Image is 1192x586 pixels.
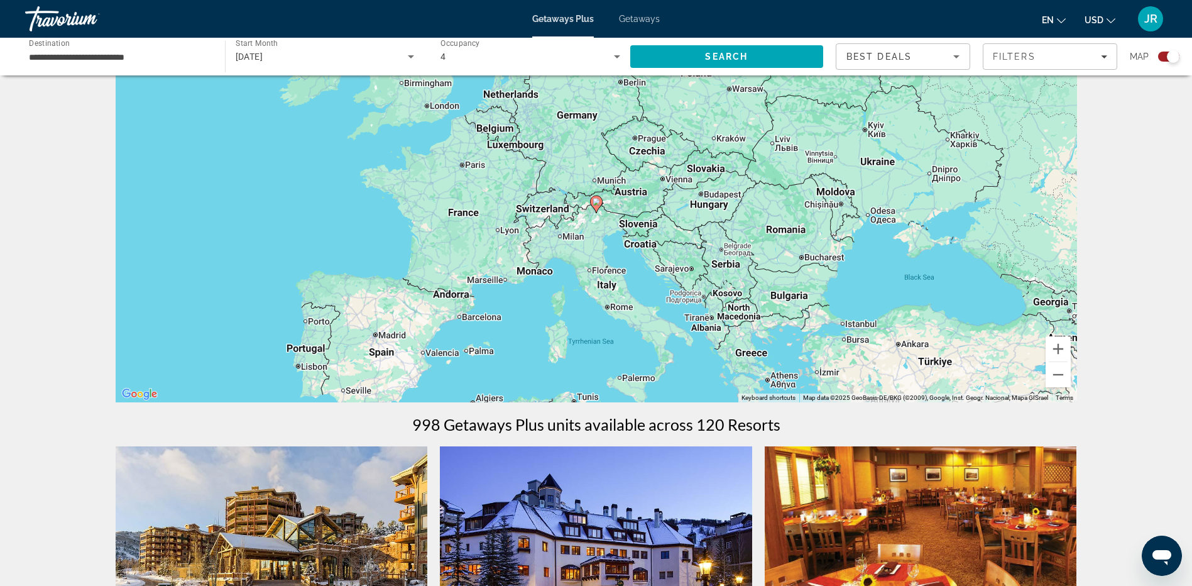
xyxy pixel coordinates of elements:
[1046,362,1071,387] button: Zoom out
[119,386,160,402] img: Google
[846,49,960,64] mat-select: Sort by
[119,386,160,402] a: Open this area in Google Maps (opens a new window)
[619,14,660,24] a: Getaways
[1085,15,1103,25] span: USD
[236,52,263,62] span: [DATE]
[1046,336,1071,362] button: Zoom in
[440,39,480,48] span: Occupancy
[412,415,780,434] h1: 998 Getaways Plus units available across 120 Resorts
[1130,48,1149,65] span: Map
[440,52,446,62] span: 4
[532,14,594,24] a: Getaways Plus
[803,394,1048,401] span: Map data ©2025 GeoBasis-DE/BKG (©2009), Google, Inst. Geogr. Nacional, Mapa GISrael
[1042,15,1054,25] span: en
[1056,394,1073,401] a: Terms (opens in new tab)
[29,38,70,47] span: Destination
[983,43,1117,70] button: Filters
[630,45,824,68] button: Search
[993,52,1036,62] span: Filters
[25,3,151,35] a: Travorium
[29,50,209,65] input: Select destination
[236,39,278,48] span: Start Month
[705,52,748,62] span: Search
[1042,11,1066,29] button: Change language
[741,394,796,402] button: Keyboard shortcuts
[1085,11,1115,29] button: Change currency
[846,52,912,62] span: Best Deals
[1142,536,1182,576] iframe: Button to launch messaging window
[1134,6,1167,32] button: User Menu
[1144,13,1157,25] span: JR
